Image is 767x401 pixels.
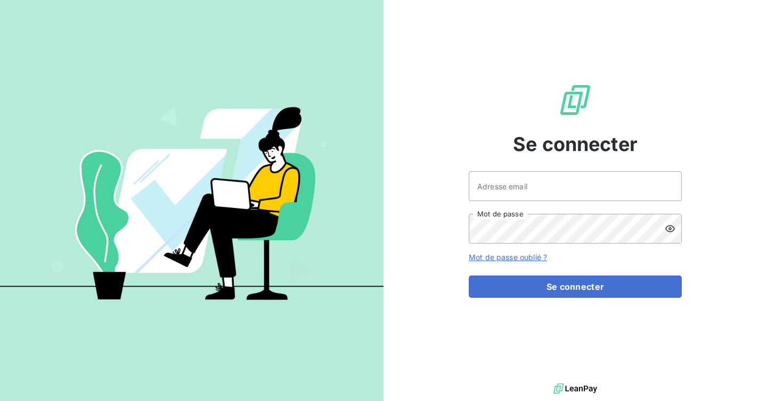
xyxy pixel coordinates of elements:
img: logo [553,381,597,397]
span: Se connecter [513,130,638,158]
img: Logo LeanPay [558,83,592,117]
button: Se connecter [469,275,682,298]
input: placeholder [469,171,682,201]
a: Mot de passe oublié ? [469,253,547,262]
